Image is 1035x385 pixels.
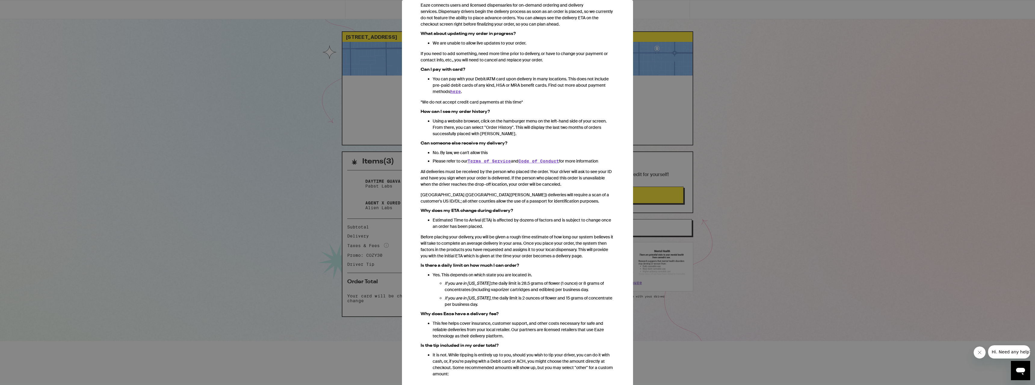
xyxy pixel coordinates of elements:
a: here [450,89,461,94]
p: We are unable to allow live updates to your order. [433,40,614,46]
h3: Is the tip included in my order total? [421,343,614,348]
p: the daily limit is 28.5 grams of flower (1 ounce) or 8 grams of concentrates (including vaporizer... [445,280,614,293]
span: *We do not accept credit card payments at this time* [421,99,523,105]
a: Code of Conduct [518,159,559,163]
p: Estimated Time to Arrival (ETA) is affected by dozens of factors and is subject to change once an... [433,217,614,230]
h3: Is there a daily limit on how much I can order? [421,263,614,268]
iframe: Close message [974,346,986,359]
p: All deliveries must be received by the person who placed the order. Your driver will ask to see y... [421,169,614,188]
em: If you are in [US_STATE], [445,281,491,286]
p: Before placing your delivery, you will be given a rough time estimate of how long our system beli... [421,234,614,259]
p: Yes. This depends on which state you are located in. [433,272,614,278]
p: This fee helps cover insurance, customer support, and other costs necessary for safe and reliable... [433,320,614,339]
h3: Why does my ETA change during delivery? [421,209,614,213]
p: It is not. While tipping is entirely up to you, should you wish to tip your driver, you can do it... [433,352,614,377]
h3: How can I see my order history? [421,110,614,114]
span: Hi. Need any help? [4,4,43,9]
iframe: Button to launch messaging window [1011,361,1030,380]
h3: Why does Eaze have a delivery fee? [421,312,614,316]
li: You can pay with your Debit/ATM card upon delivery in many locations. This does not include pre-p... [433,76,614,95]
p: No. By law, we can't allow this [433,150,614,156]
p: [GEOGRAPHIC_DATA] ([GEOGRAPHIC_DATA][PERSON_NAME]) deliveries will require a scan of a customer's... [421,192,614,204]
li: , the daily limit is 2 ounces of flower and 15 grams of concentrate per business day. [445,295,614,308]
h3: Can someone else receive my delivery? [421,141,614,145]
p: Eaze connects users and licensed dispensaries for on-demand ordering and delivery services. Dispe... [421,2,614,27]
h3: What about updating my order in progress? [421,32,614,36]
li: Please refer to our and for more information [433,158,614,164]
em: If you are in [US_STATE] [445,295,490,301]
iframe: Message from company [988,345,1030,359]
p: Using a website browser, click on the hamburger menu on the left-hand side of your screen. From t... [433,118,614,137]
h3: Can I pay with card? [421,67,614,72]
p: If you need to add something, need more time prior to delivery, or have to change your payment or... [421,51,614,63]
a: Terms of Service [468,159,511,163]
